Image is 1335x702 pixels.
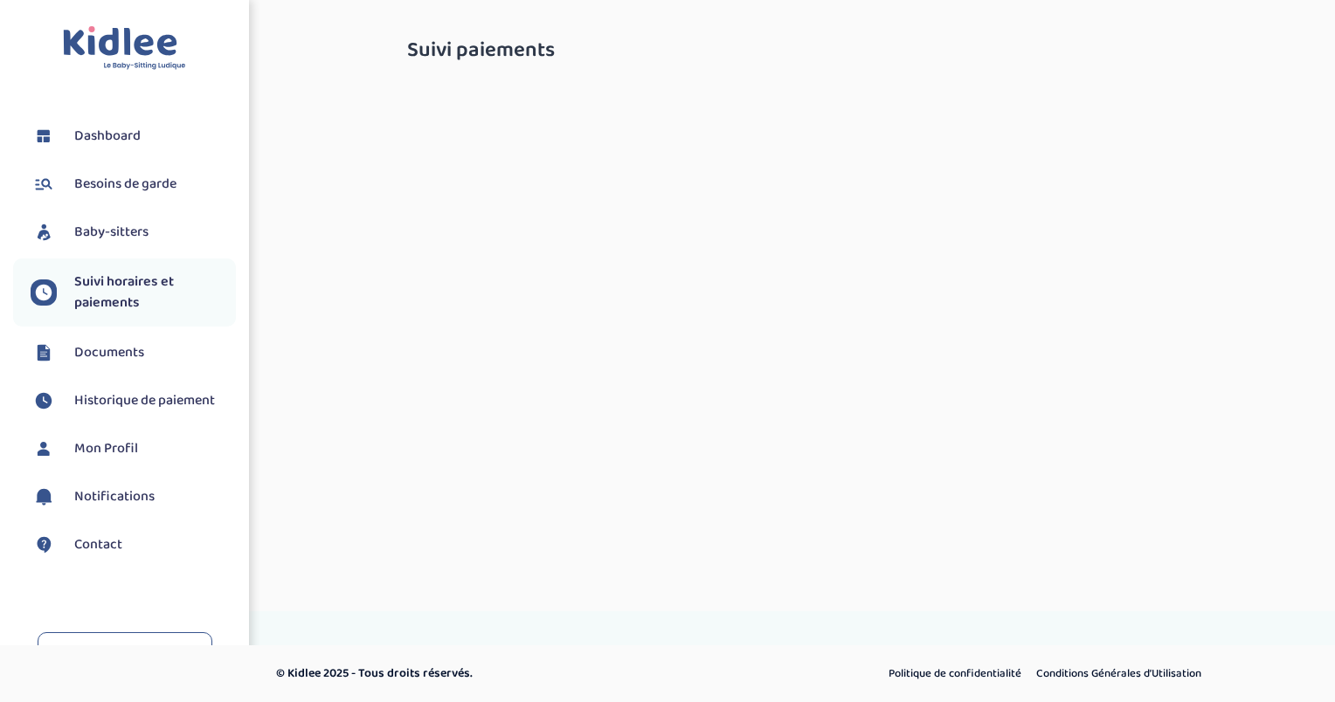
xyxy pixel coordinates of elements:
img: documents.svg [31,340,57,366]
img: notification.svg [31,484,57,510]
a: Notifications [31,484,236,510]
span: Besoins de garde [74,174,176,195]
span: Suivi paiements [407,39,555,62]
img: besoin.svg [31,171,57,197]
span: Historique de paiement [74,390,215,411]
img: suivihoraire.svg [31,388,57,414]
span: Baby-sitters [74,222,149,243]
span: Suivi horaires et paiements [74,272,236,313]
a: Baby-sitters [31,219,236,245]
span: Dashboard [74,126,141,147]
a: Politique de confidentialité [882,663,1027,685]
img: babysitters.svg [31,219,57,245]
a: Dashboard [31,123,236,149]
img: contact.svg [31,532,57,558]
a: Contact [31,532,236,558]
img: suivihoraire.svg [31,279,57,306]
span: Notifications [74,486,155,507]
span: Contact [74,534,122,555]
a: Mon Profil [31,436,236,462]
a: Documents [31,340,236,366]
img: profil.svg [31,436,57,462]
img: dashboard.svg [31,123,57,149]
p: © Kidlee 2025 - Tous droits réservés. [276,664,742,683]
a: Historique de paiement [31,388,236,414]
a: Besoins de garde [31,171,236,197]
img: logo.svg [63,26,186,71]
span: Documents [74,342,144,363]
a: Conditions Générales d’Utilisation [1030,663,1207,685]
a: Suivi horaires et paiements [31,272,236,313]
a: Se déconnecter [38,632,212,678]
span: Mon Profil [74,438,138,459]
